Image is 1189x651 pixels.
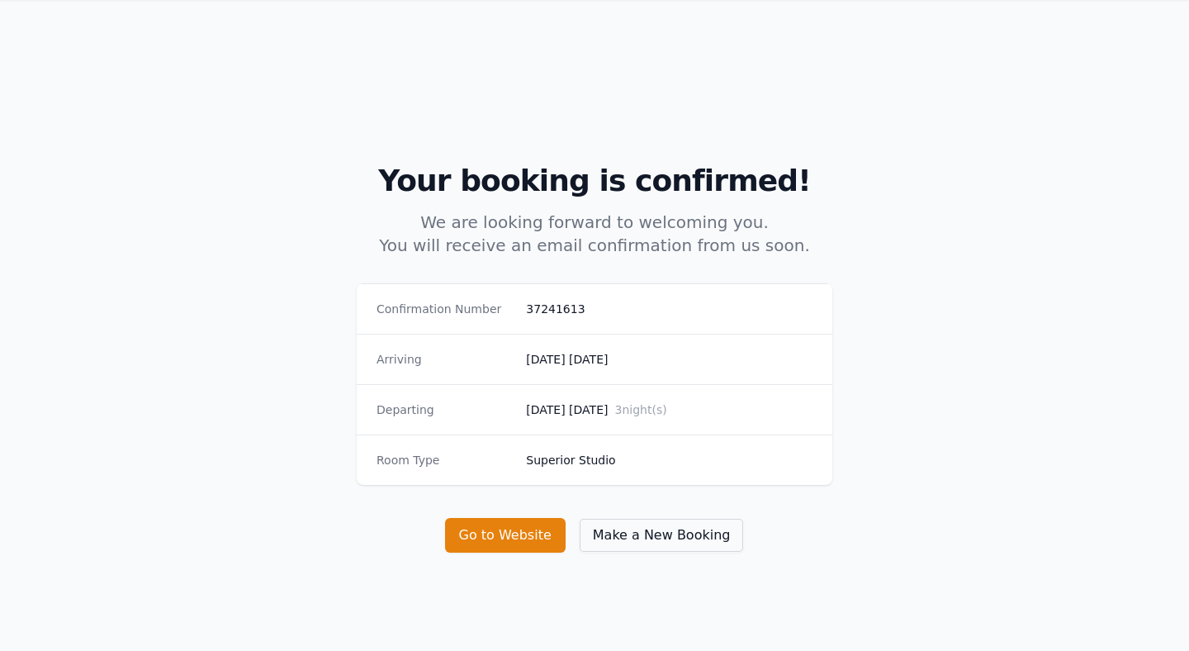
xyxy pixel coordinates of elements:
p: We are looking forward to welcoming you. You will receive an email confirmation from us soon. [277,211,912,257]
dt: Confirmation Number [377,301,513,317]
button: Make a New Booking [579,518,745,553]
dt: Arriving [377,351,513,368]
dt: Departing [377,402,513,418]
span: 3 night(s) [614,403,666,416]
button: Go to Website [445,518,566,553]
dd: 37241613 [526,301,812,317]
dd: [DATE] [DATE] [526,402,812,418]
dd: [DATE] [DATE] [526,351,812,368]
h2: Your booking is confirmed! [109,164,1080,197]
dd: Superior Studio [526,452,812,468]
a: Go to Website [445,527,579,543]
dt: Room Type [377,452,513,468]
